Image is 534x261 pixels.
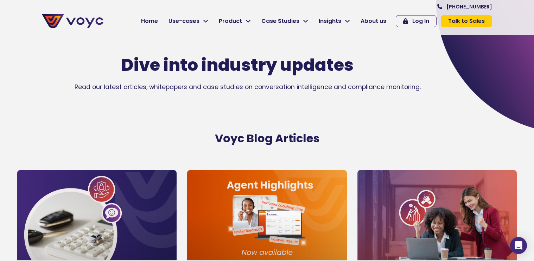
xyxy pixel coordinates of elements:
a: Use-cases [163,14,214,28]
span: Use-cases [169,17,199,25]
a: Product [214,14,256,28]
span: Log In [412,18,429,24]
a: Insights [313,14,355,28]
span: Talk to Sales [448,18,485,24]
img: voyc-full-logo [42,14,103,28]
a: Home [136,14,163,28]
span: [PHONE_NUMBER] [446,4,492,9]
span: Case Studies [261,17,299,25]
div: Open Intercom Messenger [510,237,527,254]
span: Insights [319,17,341,25]
p: Read our latest articles, whitepapers and case studies on conversation intelligence and complianc... [42,82,453,92]
a: Case Studies [256,14,313,28]
span: About us [361,17,386,25]
a: [PHONE_NUMBER] [437,4,492,9]
a: Log In [396,15,437,27]
span: Home [141,17,158,25]
a: About us [355,14,392,28]
h1: Dive into industry updates [42,55,432,75]
span: Product [219,17,242,25]
h2: Voyc Blog Articles [66,132,468,145]
a: Talk to Sales [441,15,492,27]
